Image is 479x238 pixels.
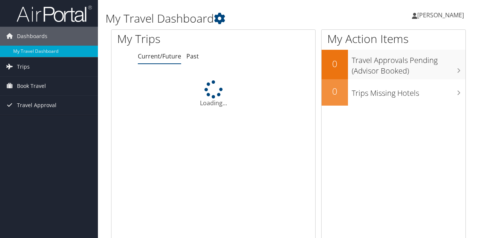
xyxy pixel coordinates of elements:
h1: My Action Items [322,31,465,47]
div: Loading... [111,80,315,107]
a: Current/Future [138,52,181,60]
h1: My Travel Dashboard [105,11,349,26]
img: airportal-logo.png [17,5,92,23]
h2: 0 [322,57,348,70]
a: [PERSON_NAME] [412,4,471,26]
span: Trips [17,57,30,76]
a: 0Travel Approvals Pending (Advisor Booked) [322,50,465,79]
a: 0Trips Missing Hotels [322,79,465,106]
a: Past [186,52,199,60]
h3: Trips Missing Hotels [352,84,465,98]
h3: Travel Approvals Pending (Advisor Booked) [352,51,465,76]
span: [PERSON_NAME] [417,11,464,19]
span: Travel Approval [17,96,56,115]
span: Dashboards [17,27,47,46]
h2: 0 [322,85,348,98]
span: Book Travel [17,77,46,95]
h1: My Trips [117,31,225,47]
